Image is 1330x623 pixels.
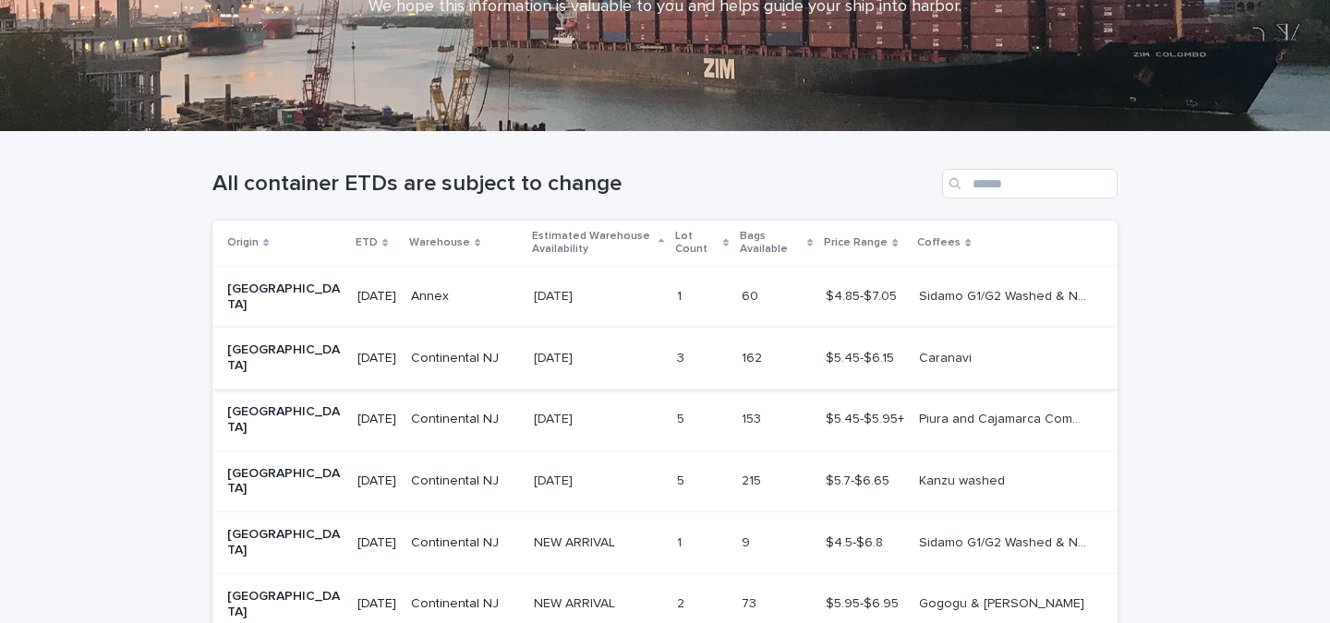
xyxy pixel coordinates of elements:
p: Bags Available [740,226,803,260]
p: [GEOGRAPHIC_DATA] [227,466,343,497]
p: [DATE] [357,596,396,612]
p: 1 [677,285,685,305]
p: Sidamo G1/G2 Washed & Naturals [919,532,1092,551]
p: 162 [742,347,766,366]
tr: [GEOGRAPHIC_DATA][DATE]Annex[DATE][DATE] 11 6060 $4.85-$7.05$4.85-$7.05 Sidamo G1/G2 Washed & Nat... [212,266,1118,328]
input: Search [942,169,1118,198]
h1: All container ETDs are subject to change [212,171,935,198]
p: $5.95-$6.95 [826,593,902,612]
p: Continental NJ [411,351,519,366]
p: $5.45-$6.15 [826,347,898,366]
p: Piura and Cajamarca Community Lots [919,408,1092,427]
p: 5 [677,408,688,427]
p: Gogogu & [PERSON_NAME] [919,593,1088,612]
p: 5 [677,470,688,489]
p: Annex [411,289,519,305]
p: [DATE] [534,285,576,305]
p: 215 [742,470,765,489]
p: $4.5-$6.8 [826,532,887,551]
p: Origin [227,233,259,253]
tr: [GEOGRAPHIC_DATA][DATE]Continental NJ[DATE][DATE] 55 215215 $5.7-$6.65$5.7-$6.65 Kanzu washedKanz... [212,450,1118,512]
p: 1 [677,532,685,551]
p: [DATE] [357,412,396,427]
p: Continental NJ [411,473,519,489]
p: [DATE] [357,535,396,551]
p: NEW ARRIVAL [534,593,619,612]
p: Caranavi [919,347,975,366]
p: [DATE] [357,351,396,366]
p: ETD [356,233,378,253]
p: Coffees [917,233,961,253]
p: Estimated Warehouse Availability [532,226,654,260]
p: Warehouse [409,233,470,253]
p: Continental NJ [411,412,519,427]
p: $5.7-$6.65 [826,470,893,489]
p: Lot Count [675,226,718,260]
tr: [GEOGRAPHIC_DATA][DATE]Continental NJNEW ARRIVALNEW ARRIVAL 11 99 $4.5-$6.8$4.5-$6.8 Sidamo G1/G2... [212,512,1118,574]
p: [DATE] [357,289,396,305]
p: 153 [742,408,765,427]
p: Price Range [824,233,888,253]
p: Continental NJ [411,596,519,612]
p: 2 [677,593,688,612]
p: [GEOGRAPHIC_DATA] [227,282,343,313]
p: 3 [677,347,688,366]
p: NEW ARRIVAL [534,532,619,551]
p: [DATE] [534,347,576,366]
p: 60 [742,285,762,305]
p: [GEOGRAPHIC_DATA] [227,404,343,436]
p: [DATE] [534,470,576,489]
p: Sidamo G1/G2 Washed & Naturals [919,285,1092,305]
p: $4.85-$7.05 [826,285,901,305]
p: Kanzu washed [919,470,1009,489]
p: Continental NJ [411,535,519,551]
p: 73 [742,593,760,612]
p: 9 [742,532,754,551]
p: [DATE] [357,473,396,489]
p: [DATE] [534,408,576,427]
p: [GEOGRAPHIC_DATA] [227,527,343,558]
tr: [GEOGRAPHIC_DATA][DATE]Continental NJ[DATE][DATE] 55 153153 $5.45-$5.95+$5.45-$5.95+ Piura and Ca... [212,389,1118,450]
p: [GEOGRAPHIC_DATA] [227,589,343,620]
tr: [GEOGRAPHIC_DATA][DATE]Continental NJ[DATE][DATE] 33 162162 $5.45-$6.15$5.45-$6.15 CaranaviCaranavi [212,328,1118,389]
p: $5.45-$5.95+ [826,408,908,427]
p: [GEOGRAPHIC_DATA] [227,342,343,374]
